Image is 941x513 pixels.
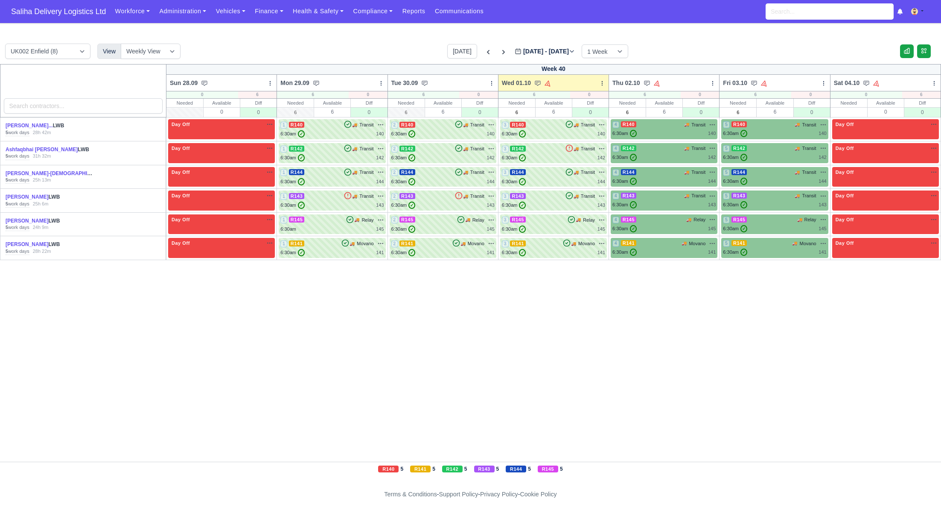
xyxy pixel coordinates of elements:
[6,170,113,176] a: [PERSON_NAME]-[DEMOGRAPHIC_DATA]...
[612,154,637,161] div: 6:30am
[425,99,461,107] div: Available
[351,107,387,117] div: 0
[597,130,605,138] div: 140
[170,121,192,127] span: Day Off
[572,99,609,107] div: Diff
[834,217,856,223] span: Day Off
[693,216,705,223] span: Relay
[430,3,489,20] a: Communications
[354,217,359,223] span: 🚚
[352,193,357,199] span: 🚚
[740,178,747,185] span: ✓
[791,91,830,98] div: 0
[487,226,494,233] div: 145
[684,193,689,199] span: 🚚
[6,225,8,230] strong: 5
[170,169,192,175] span: Day Off
[391,130,416,138] div: 6:30am
[352,122,357,128] span: 🚚
[574,146,579,152] span: 🚚
[399,146,415,152] span: R142
[463,122,468,128] span: 🚚
[391,79,418,87] span: Tue 30.09
[708,130,716,137] div: 140
[6,224,29,231] div: work days
[510,193,526,199] span: R143
[757,99,793,107] div: Available
[621,145,637,151] span: R142
[487,130,494,138] div: 140
[6,201,8,206] strong: 5
[723,193,730,199] span: 5
[519,178,526,185] span: ✓
[170,145,192,151] span: Day Off
[204,99,240,107] div: Available
[502,122,509,129] span: 3
[834,169,856,175] span: Day Off
[357,240,373,247] span: Movano
[359,169,373,176] span: Transit
[572,107,609,117] div: 0
[240,107,277,117] div: 0
[597,226,605,233] div: 145
[391,217,398,223] span: 2
[834,145,856,151] span: Day Off
[154,3,211,20] a: Administration
[612,240,619,247] span: 4
[280,226,296,233] div: 6:30am
[6,122,94,129] div: LWB
[408,154,415,161] span: ✓
[170,240,192,246] span: Day Off
[388,99,425,107] div: Needed
[280,154,305,161] div: 6:30am
[795,145,800,152] span: 🚚
[463,193,468,199] span: 🚚
[510,122,526,128] span: R140
[795,121,800,128] span: 🚚
[691,169,705,176] span: Transit
[723,201,747,208] div: 6:30am
[834,193,856,199] span: Day Off
[731,193,747,199] span: R143
[609,91,681,98] div: 6
[6,146,94,153] div: LWB
[612,79,640,87] span: Thu 02.10
[621,193,637,199] span: R143
[204,107,240,116] div: 0
[731,217,747,223] span: R145
[280,202,305,209] div: 6:30am
[502,169,509,176] span: 3
[740,154,747,161] span: ✓
[802,121,816,129] span: Transit
[766,3,894,20] input: Search...
[819,225,826,232] div: 145
[819,130,826,137] div: 140
[691,192,705,199] span: Transit
[6,193,94,201] div: LWB
[289,217,305,223] span: R145
[570,91,609,98] div: 0
[280,122,287,129] span: 1
[408,226,415,233] span: ✓
[868,99,904,107] div: Available
[520,491,556,498] a: Cookie Policy
[684,169,689,176] span: 🚚
[277,91,349,98] div: 6
[536,107,572,116] div: 6
[463,146,468,152] span: 🚚
[6,153,29,160] div: work days
[708,178,716,185] div: 144
[691,121,705,129] span: Transit
[630,201,637,208] span: ✓
[898,472,941,513] iframe: Chat Widget
[97,44,121,59] div: View
[502,217,509,223] span: 3
[408,178,415,185] span: ✓
[646,107,682,116] div: 6
[408,130,415,138] span: ✓
[408,202,415,209] span: ✓
[612,121,619,128] span: 4
[289,193,305,199] span: R143
[597,178,605,185] div: 144
[280,193,287,200] span: 1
